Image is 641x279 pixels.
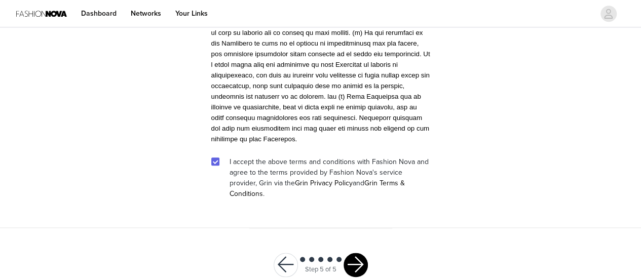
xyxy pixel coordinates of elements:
a: Networks [125,2,167,25]
div: Step 5 of 5 [305,265,336,275]
a: Your Links [169,2,214,25]
a: Grin Privacy Policy [295,179,353,187]
span: I accept the above terms and conditions with Fashion Nova and agree to the terms provided by Fash... [230,157,429,198]
a: Dashboard [75,2,123,25]
img: Fashion Nova Logo [16,2,67,25]
div: avatar [604,6,613,22]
